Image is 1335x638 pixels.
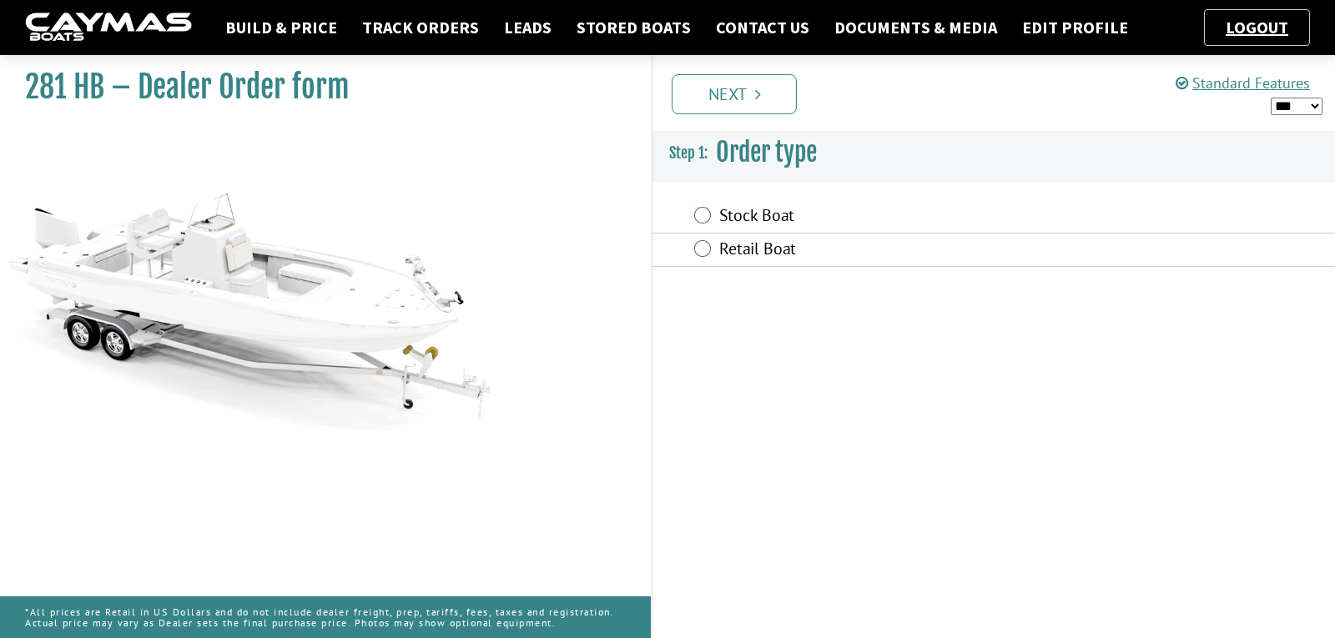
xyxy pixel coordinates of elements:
[719,205,1089,229] label: Stock Boat
[217,17,345,38] a: Build & Price
[496,17,560,38] a: Leads
[719,239,1089,263] label: Retail Boat
[1014,17,1136,38] a: Edit Profile
[667,72,1335,114] ul: Pagination
[708,17,818,38] a: Contact Us
[25,68,609,106] h1: 281 HB – Dealer Order form
[826,17,1005,38] a: Documents & Media
[568,17,699,38] a: Stored Boats
[25,598,626,636] p: *All prices are Retail in US Dollars and do not include dealer freight, prep, tariffs, fees, taxe...
[1176,73,1310,93] a: Standard Features
[672,74,797,114] a: Next
[1217,17,1297,38] a: Logout
[354,17,487,38] a: Track Orders
[652,122,1335,183] h3: Order type
[25,13,192,43] img: caymas-dealer-connect-2ed40d3bc7270c1d8d7ffb4b79bf05adc795679939227970def78ec6f6c03838.gif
